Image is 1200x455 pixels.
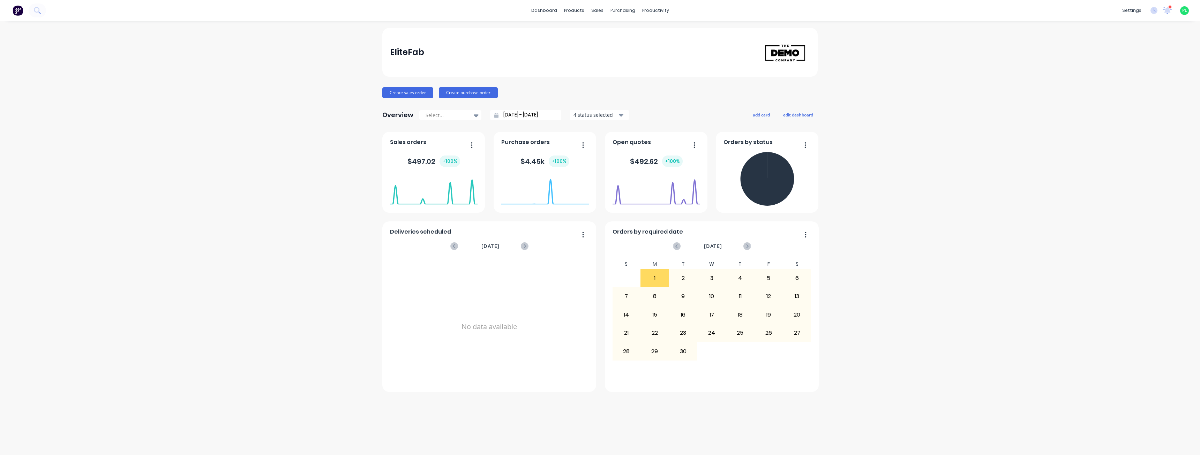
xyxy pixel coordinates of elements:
div: F [754,259,783,269]
div: M [640,259,669,269]
span: PL [1182,7,1187,14]
button: add card [748,110,774,119]
div: $ 492.62 [630,156,683,167]
div: sales [588,5,607,16]
div: 15 [641,306,669,324]
div: 17 [698,306,726,324]
div: 11 [726,288,754,305]
div: $ 497.02 [407,156,460,167]
div: 7 [613,288,640,305]
div: $ 4.45k [520,156,569,167]
div: T [726,259,755,269]
div: 8 [641,288,669,305]
div: Overview [382,108,413,122]
div: W [697,259,726,269]
span: Deliveries scheduled [390,228,451,236]
div: productivity [639,5,673,16]
img: EliteFab [761,39,810,66]
div: 24 [698,324,726,342]
div: 4 [726,270,754,287]
div: 4 status selected [573,111,617,119]
span: [DATE] [704,242,722,250]
div: 9 [669,288,697,305]
button: edit dashboard [779,110,818,119]
div: + 100 % [549,156,569,167]
div: 1 [641,270,669,287]
div: 2 [669,270,697,287]
div: 18 [726,306,754,324]
div: products [561,5,588,16]
span: Sales orders [390,138,426,146]
div: settings [1119,5,1145,16]
div: 22 [641,324,669,342]
button: Create purchase order [439,87,498,98]
div: purchasing [607,5,639,16]
div: 13 [783,288,811,305]
div: 25 [726,324,754,342]
div: 29 [641,342,669,360]
div: 20 [783,306,811,324]
div: 28 [613,342,640,360]
div: 23 [669,324,697,342]
div: + 100 % [662,156,683,167]
div: 27 [783,324,811,342]
div: T [669,259,698,269]
img: Factory [13,5,23,16]
div: EliteFab [390,45,424,59]
div: 21 [613,324,640,342]
div: 14 [613,306,640,324]
div: 10 [698,288,726,305]
div: S [612,259,641,269]
span: Open quotes [613,138,651,146]
div: 26 [755,324,782,342]
button: Create sales order [382,87,433,98]
div: 6 [783,270,811,287]
button: 4 status selected [570,110,629,120]
span: Orders by status [723,138,773,146]
div: 16 [669,306,697,324]
div: 5 [755,270,782,287]
div: S [783,259,811,269]
a: dashboard [528,5,561,16]
span: Purchase orders [501,138,550,146]
div: No data available [390,259,589,394]
div: 30 [669,342,697,360]
div: 3 [698,270,726,287]
span: [DATE] [481,242,500,250]
div: + 100 % [440,156,460,167]
div: 12 [755,288,782,305]
div: 19 [755,306,782,324]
